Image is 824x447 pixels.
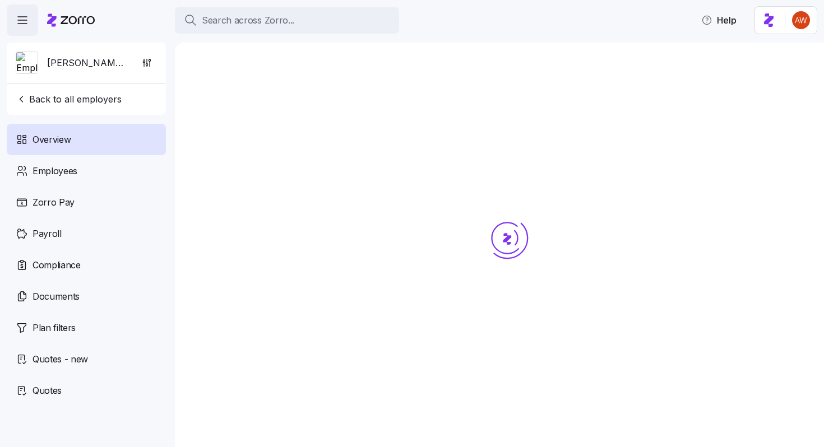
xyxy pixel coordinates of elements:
a: Compliance [7,249,166,281]
span: Quotes [33,384,62,398]
span: Zorro Pay [33,195,75,209]
a: Payroll [7,218,166,249]
span: [PERSON_NAME] Hospitality [47,56,128,70]
span: Compliance [33,258,81,272]
a: Overview [7,124,166,155]
span: Help [701,13,737,27]
img: Employer logo [16,52,38,74]
span: Plan filters [33,321,76,335]
span: Search across Zorro... [202,13,294,27]
button: Search across Zorro... [175,7,399,34]
span: Payroll [33,227,62,241]
a: Documents [7,281,166,312]
span: Back to all employers [16,92,122,106]
img: 3c671664b44671044fa8929adf5007c6 [792,11,810,29]
a: Employees [7,155,166,187]
span: Documents [33,290,80,304]
span: Overview [33,133,71,147]
button: Help [692,9,746,31]
a: Quotes [7,375,166,406]
span: Employees [33,164,77,178]
a: Zorro Pay [7,187,166,218]
a: Plan filters [7,312,166,343]
span: Quotes - new [33,352,88,366]
a: Quotes - new [7,343,166,375]
button: Back to all employers [11,88,126,110]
